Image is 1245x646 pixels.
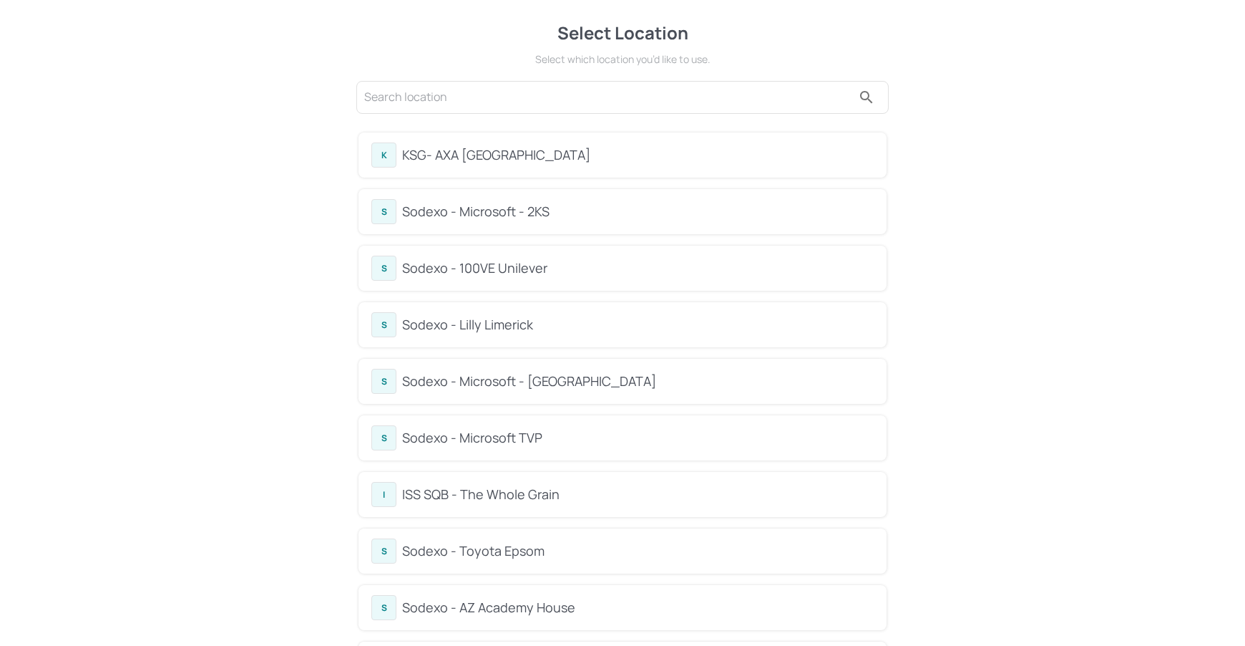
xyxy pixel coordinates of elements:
[371,312,396,337] div: S
[354,52,891,67] div: Select which location you’d like to use.
[402,259,874,278] div: Sodexo - 100VE Unilever
[371,199,396,224] div: S
[354,20,891,46] div: Select Location
[371,482,396,507] div: I
[371,256,396,281] div: S
[402,428,874,448] div: Sodexo - Microsoft TVP
[402,315,874,334] div: Sodexo - Lilly Limerick
[371,425,396,450] div: S
[402,485,874,504] div: ISS SQB - The Whole Grain
[371,369,396,394] div: S
[402,145,874,165] div: KSG- AXA [GEOGRAPHIC_DATA]
[371,143,396,168] div: K
[852,83,881,112] button: search
[371,539,396,564] div: S
[364,86,852,109] input: Search location
[402,202,874,221] div: Sodexo - Microsoft - 2KS
[402,541,874,561] div: Sodexo - Toyota Epsom
[402,372,874,391] div: Sodexo - Microsoft - [GEOGRAPHIC_DATA]
[402,598,874,617] div: Sodexo - AZ Academy House
[371,595,396,620] div: S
